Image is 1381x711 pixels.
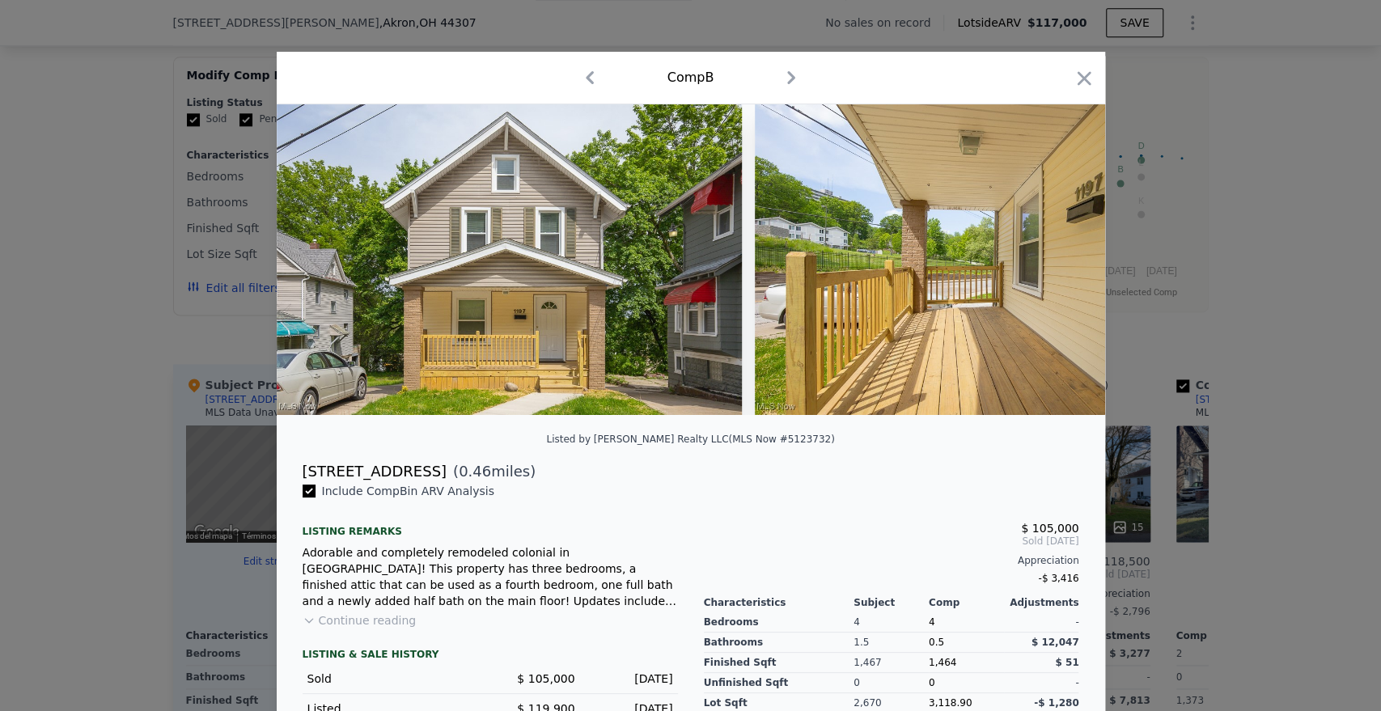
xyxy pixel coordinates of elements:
div: Unfinished Sqft [704,673,854,693]
div: Comp B [667,68,714,87]
span: $ 12,047 [1032,637,1079,648]
img: Property Img [277,104,743,415]
div: Bathrooms [704,633,854,653]
div: Bedrooms [704,612,854,633]
span: -$ 1,280 [1034,697,1078,709]
div: 1,467 [854,653,929,673]
span: 3,118.90 [929,697,972,709]
img: Property Img [755,104,1221,415]
span: 4 [929,616,935,628]
span: $ 105,000 [1021,522,1078,535]
div: Listed by [PERSON_NAME] Realty LLC (MLS Now #5123732) [546,434,834,445]
div: 0 [854,673,929,693]
div: Characteristics [704,596,854,609]
span: ( miles) [447,460,536,483]
div: Sold [307,671,477,687]
div: - [1004,673,1079,693]
span: 0 [929,677,935,688]
div: LISTING & SALE HISTORY [303,648,678,664]
div: Finished Sqft [704,653,854,673]
div: [DATE] [588,671,673,687]
div: 0.5 [929,633,1004,653]
span: -$ 3,416 [1038,573,1078,584]
div: Subject [854,596,929,609]
span: $ 105,000 [517,672,574,685]
button: Continue reading [303,612,417,628]
div: 1.5 [854,633,929,653]
span: Sold [DATE] [704,535,1079,548]
span: 0.46 [459,463,491,480]
div: [STREET_ADDRESS] [303,460,447,483]
span: $ 51 [1055,657,1078,668]
div: Adjustments [1004,596,1079,609]
div: Appreciation [704,554,1079,567]
div: 4 [854,612,929,633]
div: - [1004,612,1079,633]
span: Include Comp B in ARV Analysis [316,485,501,497]
div: Adorable and completely remodeled colonial in [GEOGRAPHIC_DATA]! This property has three bedrooms... [303,544,678,609]
div: Listing remarks [303,512,678,538]
div: Comp [929,596,1004,609]
span: 1,464 [929,657,956,668]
